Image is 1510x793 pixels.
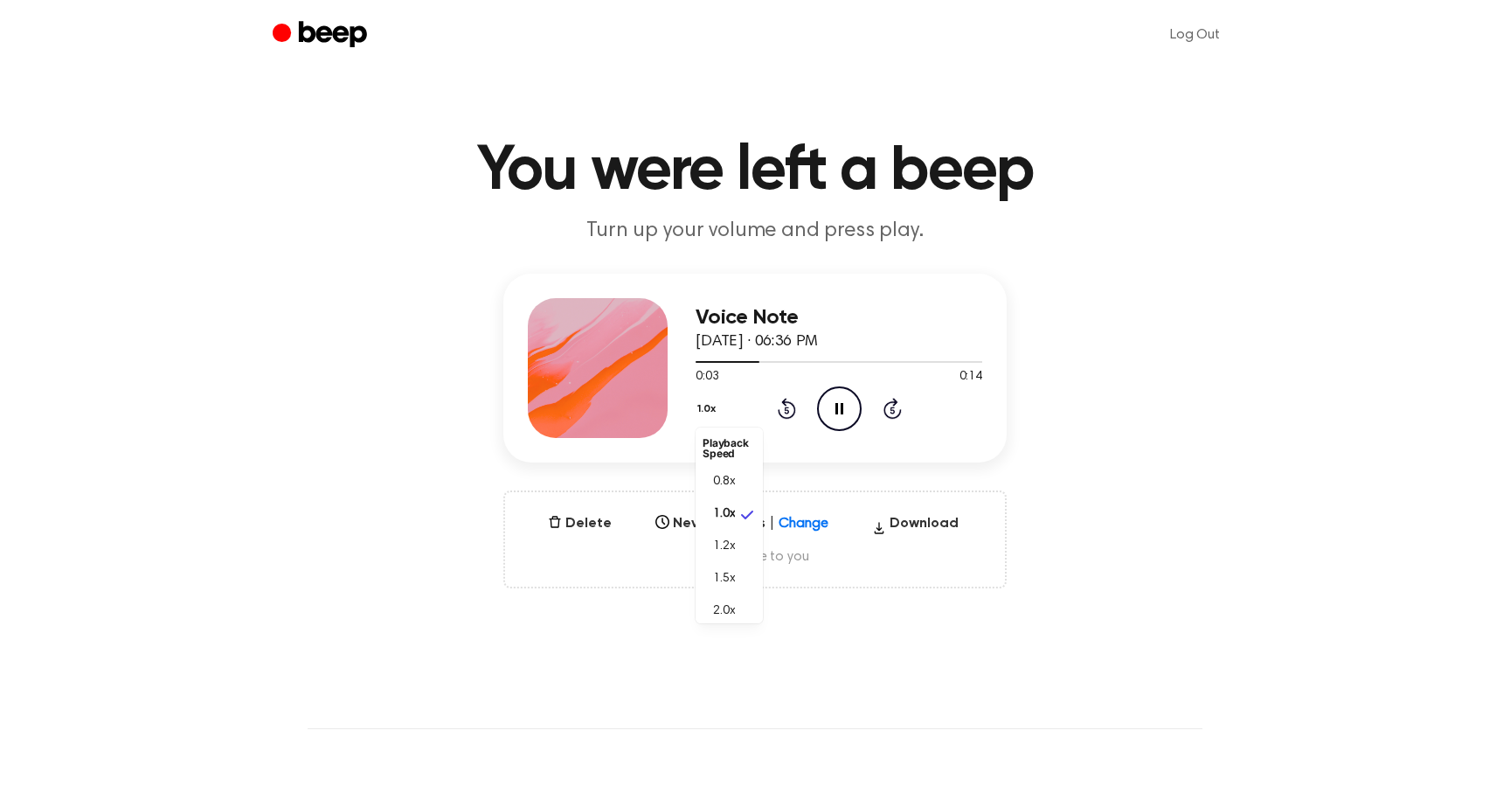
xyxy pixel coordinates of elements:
[541,513,619,534] button: Delete
[713,473,735,491] span: 0.8x
[419,217,1091,246] p: Turn up your volume and press play.
[713,570,735,588] span: 1.5x
[959,368,982,386] span: 0:14
[713,538,735,556] span: 1.2x
[713,602,735,621] span: 2.0x
[696,306,982,330] h3: Voice Note
[1153,14,1237,56] a: Log Out
[696,394,723,424] button: 1.0x
[713,505,735,524] span: 1.0x
[696,334,818,350] span: [DATE] · 06:36 PM
[865,513,966,541] button: Download
[308,140,1202,203] h1: You were left a beep
[526,548,984,566] span: Only visible to you
[273,18,371,52] a: Beep
[696,368,718,386] span: 0:03
[696,428,763,623] ul: 1.0x
[696,431,763,466] li: Playback Speed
